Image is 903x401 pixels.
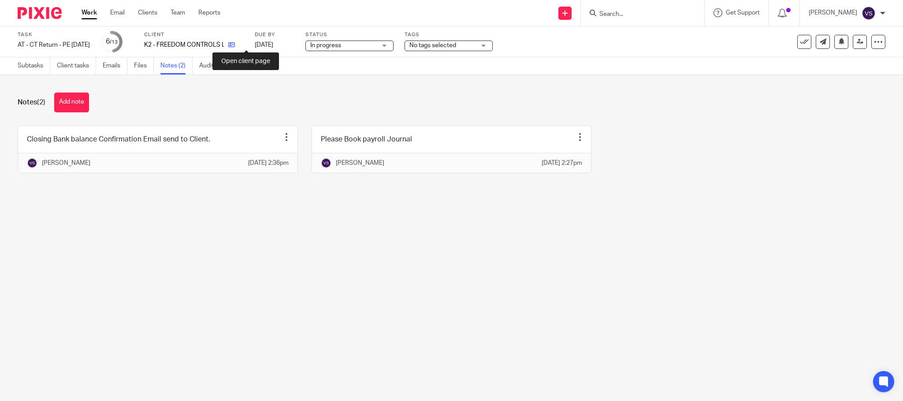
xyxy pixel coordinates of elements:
span: [DATE] [255,42,273,48]
span: No tags selected [409,42,456,48]
label: Due by [255,31,294,38]
span: In progress [310,42,341,48]
span: Get Support [726,10,760,16]
p: [PERSON_NAME] [336,159,384,167]
h1: Notes [18,98,45,107]
div: AT - CT Return - PE 30-06-2025 [18,41,90,49]
label: Status [305,31,394,38]
a: Reports [198,8,220,17]
p: [DATE] 2:36pm [248,159,289,167]
a: Subtasks [18,57,50,74]
a: Clients [138,8,157,17]
a: Notes (2) [160,57,193,74]
div: 6 [106,37,118,47]
p: [PERSON_NAME] [42,159,90,167]
a: Audit logs [199,57,233,74]
p: [PERSON_NAME] [809,8,857,17]
p: K2 - FREEDOM CONTROLS LTD [144,41,224,49]
a: Team [171,8,185,17]
img: svg%3E [27,158,37,168]
img: Pixie [18,7,62,19]
label: Client [144,31,244,38]
img: svg%3E [321,158,331,168]
a: Work [82,8,97,17]
label: Tags [405,31,493,38]
input: Search [598,11,678,19]
button: Add note [54,93,89,112]
p: [DATE] 2:27pm [542,159,582,167]
a: Files [134,57,154,74]
span: (2) [37,99,45,106]
small: /13 [110,40,118,45]
a: Client tasks [57,57,96,74]
img: svg%3E [862,6,876,20]
a: Email [110,8,125,17]
a: Emails [103,57,127,74]
label: Task [18,31,90,38]
div: AT - CT Return - PE [DATE] [18,41,90,49]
